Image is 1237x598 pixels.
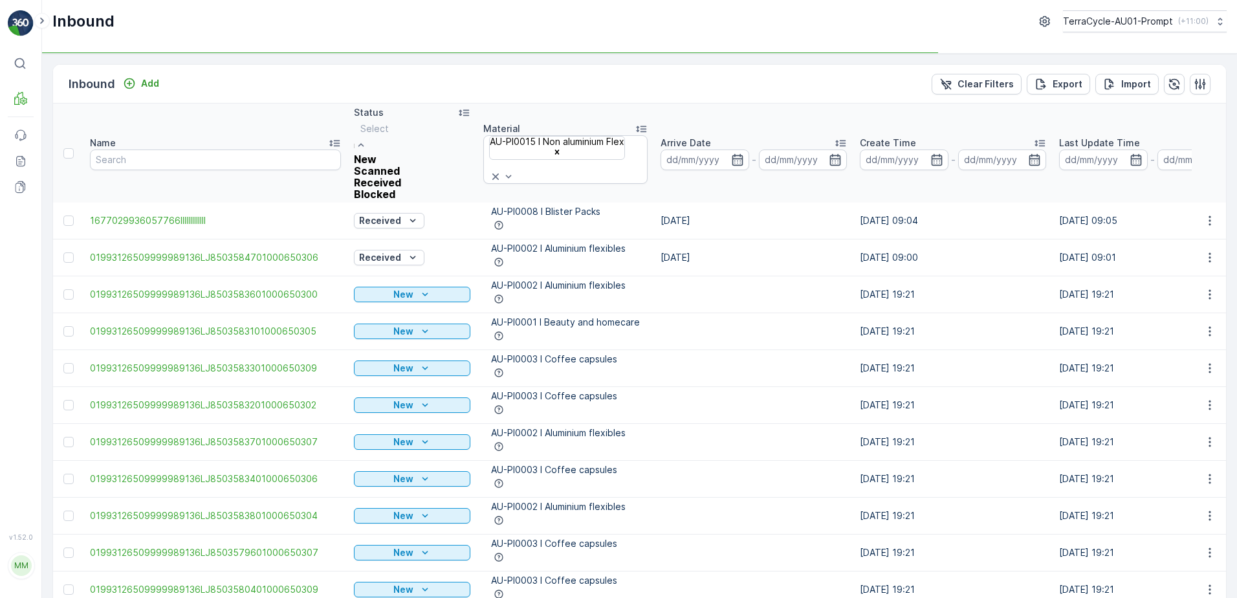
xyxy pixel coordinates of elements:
[90,137,116,149] p: Name
[1095,74,1159,94] button: Import
[73,255,107,266] span: 0.66 kg
[393,436,413,448] p: New
[853,203,1053,239] td: [DATE] 09:04
[52,11,115,32] p: Inbound
[547,11,688,27] p: 1677029936057766IIIIIIIIIIIII
[393,472,413,485] p: New
[69,75,115,93] p: Inbound
[90,149,341,170] input: Search
[491,316,640,329] a: AU-PI0001 I Beauty and homecare
[63,511,74,521] div: Toggle Row Selected
[354,153,377,166] span: New
[491,463,640,476] a: AU-PI0003 I Coffee capsules
[90,583,341,596] span: 01993126509999989136LJ8503580401000650309
[393,509,413,522] p: New
[8,533,34,541] span: v 1.52.0
[43,212,167,223] span: 1677029936057766IIIIIIIIIIIII
[853,498,1053,535] td: [DATE] 19:21
[72,298,105,309] span: 0.66 kg
[63,437,74,447] div: Toggle Row Selected
[491,537,640,550] a: AU-PI0003 I Coffee capsules
[63,400,74,410] div: Toggle Row Selected
[393,325,413,338] p: New
[491,500,640,513] a: AU-PI0002 I Aluminium flexibles
[354,287,470,302] button: New
[958,78,1014,91] p: Clear Filters
[393,583,413,596] p: New
[69,234,99,245] span: [DATE]
[354,324,470,339] button: New
[11,276,80,287] span: Material Type :
[63,252,74,263] div: Toggle Row Selected
[860,137,916,149] p: Create Time
[8,544,34,588] button: MM
[853,350,1053,387] td: [DATE] 19:21
[359,214,401,227] p: Received
[63,216,74,226] div: Toggle Row Selected
[1150,152,1155,168] p: -
[354,582,470,597] button: New
[853,461,1053,498] td: [DATE] 19:21
[958,149,1047,170] input: dd/mm/yyyy
[63,289,74,300] div: Toggle Row Selected
[354,106,384,119] p: Status
[354,250,424,265] button: Received
[90,214,341,227] a: 1677029936057766IIIIIIIIIIIII
[1063,15,1173,28] p: TerraCycle-AU01-Prompt
[491,390,640,403] a: AU-PI0003 I Coffee capsules
[90,472,341,485] a: 01993126509999989136LJ8503583401000650306
[491,426,640,439] span: AU-PI0002 I Aluminium flexibles
[90,251,341,264] a: 01993126509999989136LJ8503584701000650306
[90,325,341,338] a: 01993126509999989136LJ8503583101000650305
[90,436,341,448] span: 01993126509999989136LJ8503583701000650307
[393,288,413,301] p: New
[951,152,956,168] p: -
[354,164,400,177] span: Scanned
[11,212,43,223] span: Name :
[354,397,470,413] button: New
[11,298,72,309] span: Net Amount :
[661,137,711,149] p: Arrive Date
[853,424,1053,461] td: [DATE] 19:21
[63,584,74,595] div: Toggle Row Selected
[393,362,413,375] p: New
[491,574,640,587] a: AU-PI0003 I Coffee capsules
[491,353,640,366] a: AU-PI0003 I Coffee capsules
[354,188,395,201] span: Blocked
[90,288,341,301] span: 01993126509999989136LJ8503583601000650300
[853,276,1053,313] td: [DATE] 19:21
[654,239,853,276] td: [DATE]
[654,203,853,239] td: [DATE]
[491,205,640,218] a: AU-PI0008 I Blister Packs
[359,251,401,264] p: Received
[860,149,948,170] input: dd/mm/yyyy
[141,77,159,90] p: Add
[90,509,341,522] span: 01993126509999989136LJ8503583801000650304
[393,399,413,412] p: New
[72,319,92,330] span: 0 kg
[491,279,640,292] span: AU-PI0002 I Aluminium flexibles
[90,362,341,375] a: 01993126509999989136LJ8503583301000650309
[63,474,74,484] div: Toggle Row Selected
[11,319,72,330] span: Last Weight :
[354,176,401,189] span: Received
[90,399,341,412] a: 01993126509999989136LJ8503583201000650302
[63,548,74,558] div: Toggle Row Selected
[853,387,1053,424] td: [DATE] 19:21
[1053,78,1082,91] p: Export
[1121,78,1151,91] p: Import
[354,360,470,376] button: New
[63,326,74,337] div: Toggle Row Selected
[11,555,32,576] div: MM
